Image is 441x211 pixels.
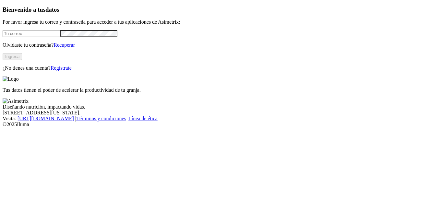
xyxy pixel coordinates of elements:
div: Visita : | | [3,116,438,122]
div: © 2025 Iluma [3,122,438,127]
img: Logo [3,76,19,82]
img: Asimetrix [3,98,29,104]
input: Tu correo [3,30,60,37]
a: Recuperar [54,42,75,48]
a: Regístrate [51,65,72,71]
p: Por favor ingresa tu correo y contraseña para acceder a tus aplicaciones de Asimetrix: [3,19,438,25]
p: Tus datos tienen el poder de acelerar la productividad de tu granja. [3,87,438,93]
button: Ingresa [3,53,22,60]
p: ¿No tienes una cuenta? [3,65,438,71]
a: Línea de ética [128,116,158,121]
div: Diseñando nutrición, impactando vidas. [3,104,438,110]
span: datos [45,6,59,13]
h3: Bienvenido a tus [3,6,438,13]
div: [STREET_ADDRESS][US_STATE]. [3,110,438,116]
p: Olvidaste tu contraseña? [3,42,438,48]
a: Términos y condiciones [76,116,126,121]
a: [URL][DOMAIN_NAME] [18,116,74,121]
